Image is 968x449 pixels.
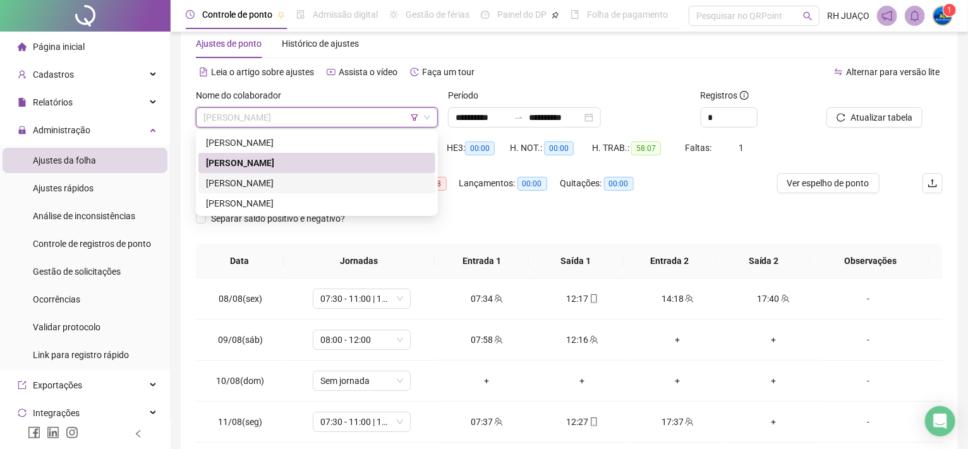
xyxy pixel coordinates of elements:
[449,374,524,388] div: +
[740,91,749,100] span: info-circle
[198,153,435,173] div: ELLEN KAROLINE VITAL SANTOS
[588,335,598,344] span: team
[909,10,921,21] span: bell
[217,376,265,386] span: 10/08(dom)
[735,374,811,388] div: +
[320,289,403,308] span: 07:30 - 11:00 | 13:00 - 17:30
[203,108,430,127] span: ELLEN KAROLINE VITAL SANTOS
[933,6,952,25] img: 66582
[206,196,428,210] div: [PERSON_NAME]
[33,350,129,360] span: Link para registro rápido
[811,244,930,278] th: Observações
[198,133,435,153] div: DANIELA DO NASCIMENTO BARBOSA
[925,406,955,436] div: Open Intercom Messenger
[821,254,920,268] span: Observações
[296,10,305,19] span: file-done
[320,412,403,431] span: 07:30 - 11:00 | 13:00 - 17:30
[206,156,428,170] div: [PERSON_NAME]
[198,193,435,213] div: LUCIO FLAVIO ROCHA DOS SANTOS
[18,409,27,417] span: sync
[327,68,336,76] span: youtube
[832,333,906,347] div: -
[206,212,350,225] span: Separar saldo positivo e negativo?
[18,42,27,51] span: home
[545,415,620,429] div: 12:27
[33,211,135,221] span: Análise de inconsistências
[552,11,559,19] span: pushpin
[423,114,431,121] span: down
[199,68,208,76] span: file-text
[481,10,490,19] span: dashboard
[826,107,923,128] button: Atualizar tabela
[282,39,359,49] span: Histórico de ajustes
[510,141,592,155] div: H. NOT.:
[435,244,529,278] th: Entrada 1
[881,10,893,21] span: notification
[196,39,262,49] span: Ajustes de ponto
[514,112,524,123] span: to
[18,381,27,390] span: export
[196,244,284,278] th: Data
[592,141,686,155] div: H. TRAB.:
[33,239,151,249] span: Controle de registros de ponto
[735,333,811,347] div: +
[206,176,428,190] div: [PERSON_NAME]
[777,173,880,193] button: Ver espelho de ponto
[684,417,694,426] span: team
[928,178,938,188] span: upload
[529,244,623,278] th: Saída 1
[640,292,715,306] div: 14:18
[219,417,263,427] span: 11/08(seg)
[640,415,715,429] div: 17:37
[846,67,940,77] span: Alternar para versão lite
[640,374,715,388] div: +
[18,126,27,135] span: lock
[587,9,668,20] span: Folha de pagamento
[640,333,715,347] div: +
[277,11,285,19] span: pushpin
[218,335,263,345] span: 09/08(sáb)
[780,294,790,303] span: team
[18,70,27,79] span: user-add
[493,335,503,344] span: team
[514,112,524,123] span: swap-right
[832,374,906,388] div: -
[284,244,435,278] th: Jornadas
[604,177,634,191] span: 00:00
[411,114,418,121] span: filter
[66,426,78,439] span: instagram
[33,97,73,107] span: Relatórios
[459,176,560,191] div: Lançamentos:
[832,415,906,429] div: -
[701,88,749,102] span: Registros
[211,67,314,77] span: Leia o artigo sobre ajustes
[739,143,744,153] span: 1
[571,10,579,19] span: book
[717,244,811,278] th: Saída 2
[493,294,503,303] span: team
[18,98,27,107] span: file
[787,176,869,190] span: Ver espelho de ponto
[33,183,94,193] span: Ajustes rápidos
[588,294,598,303] span: mobile
[560,176,654,191] div: Quitações:
[449,415,524,429] div: 07:37
[449,333,524,347] div: 07:58
[686,143,714,153] span: Faltas:
[410,68,419,76] span: history
[33,322,100,332] span: Validar protocolo
[33,294,80,304] span: Ocorrências
[422,67,475,77] span: Faça um tour
[196,88,289,102] label: Nome do colaborador
[834,68,843,76] span: swap
[33,125,90,135] span: Administração
[850,111,912,124] span: Atualizar tabela
[447,141,510,155] div: HE 3:
[33,69,74,80] span: Cadastros
[623,244,717,278] th: Entrada 2
[803,11,813,21] span: search
[320,371,403,390] span: Sem jornada
[320,330,403,349] span: 08:00 - 12:00
[134,429,143,438] span: left
[448,88,487,102] label: Período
